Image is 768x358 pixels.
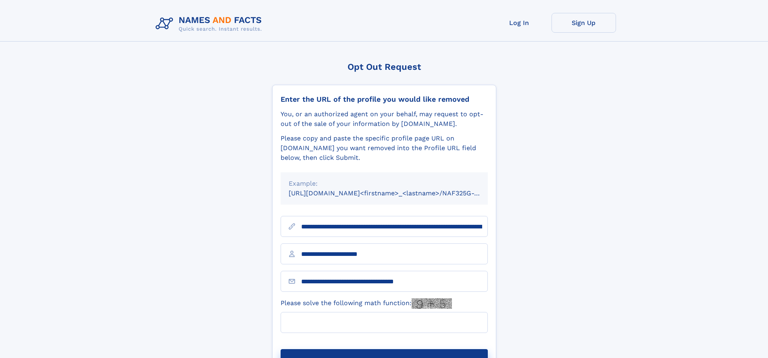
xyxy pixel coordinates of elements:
div: You, or an authorized agent on your behalf, may request to opt-out of the sale of your informatio... [281,109,488,129]
div: Example: [289,179,480,188]
a: Log In [487,13,552,33]
div: Opt Out Request [272,62,496,72]
img: Logo Names and Facts [152,13,268,35]
div: Please copy and paste the specific profile page URL on [DOMAIN_NAME] you want removed into the Pr... [281,134,488,163]
div: Enter the URL of the profile you would like removed [281,95,488,104]
small: [URL][DOMAIN_NAME]<firstname>_<lastname>/NAF325G-xxxxxxxx [289,189,503,197]
a: Sign Up [552,13,616,33]
label: Please solve the following math function: [281,298,452,309]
